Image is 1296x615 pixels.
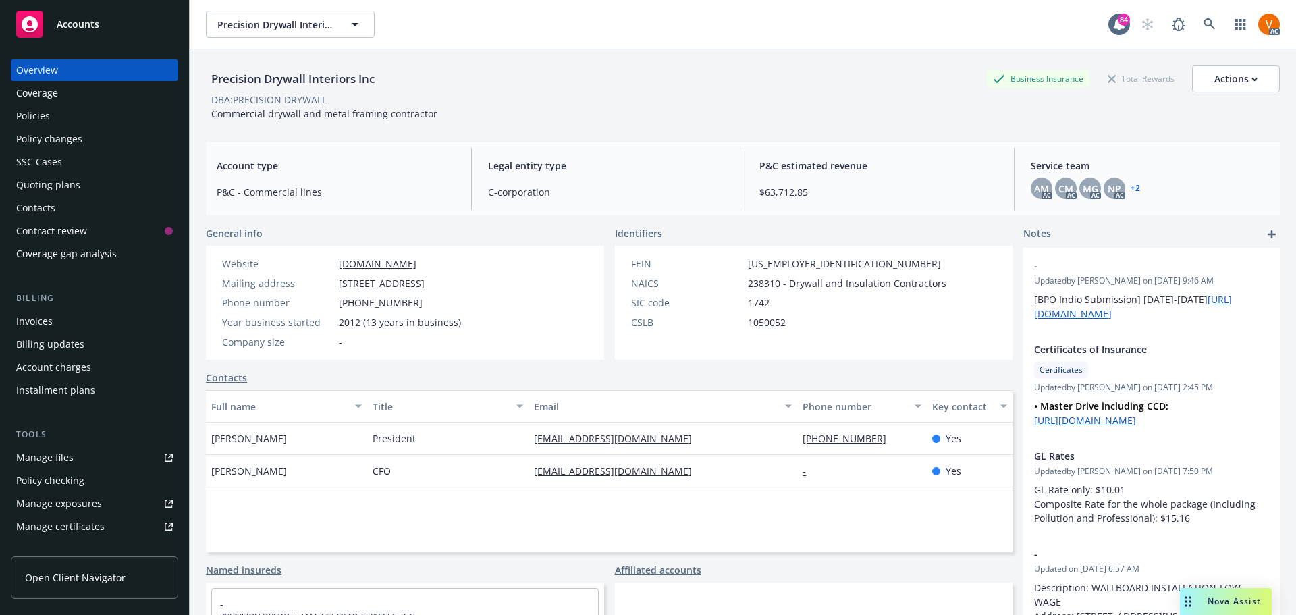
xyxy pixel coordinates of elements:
[748,257,941,271] span: [US_EMPLOYER_IDENTIFICATION_NUMBER]
[16,356,91,378] div: Account charges
[217,159,455,173] span: Account type
[1264,226,1280,242] a: add
[16,174,80,196] div: Quoting plans
[339,296,423,310] span: [PHONE_NUMBER]
[16,105,50,127] div: Policies
[16,128,82,150] div: Policy changes
[217,18,334,32] span: Precision Drywall Interiors Inc
[220,597,223,610] a: -
[488,185,726,199] span: C-corporation
[11,243,178,265] a: Coverage gap analysis
[206,70,380,88] div: Precision Drywall Interiors Inc
[803,400,906,414] div: Phone number
[1034,275,1269,287] span: Updated by [PERSON_NAME] on [DATE] 9:46 AM
[16,197,55,219] div: Contacts
[222,276,333,290] div: Mailing address
[211,431,287,446] span: [PERSON_NAME]
[11,82,178,104] a: Coverage
[211,400,347,414] div: Full name
[11,5,178,43] a: Accounts
[11,174,178,196] a: Quoting plans
[534,432,703,445] a: [EMAIL_ADDRESS][DOMAIN_NAME]
[16,516,105,537] div: Manage certificates
[339,276,425,290] span: [STREET_ADDRESS]
[222,257,333,271] div: Website
[1023,331,1280,438] div: Certificates of InsuranceCertificatesUpdatedby [PERSON_NAME] on [DATE] 2:45 PM• Master Drive incl...
[1180,588,1272,615] button: Nova Assist
[1034,547,1234,561] span: -
[11,105,178,127] a: Policies
[803,432,897,445] a: [PHONE_NUMBER]
[11,128,178,150] a: Policy changes
[16,379,95,401] div: Installment plans
[211,464,287,478] span: [PERSON_NAME]
[16,151,62,173] div: SSC Cases
[211,92,327,107] div: DBA: PRECISION DRYWALL
[1023,248,1280,331] div: -Updatedby [PERSON_NAME] on [DATE] 9:46 AM[BPO Indio Submission] [DATE]-[DATE][URL][DOMAIN_NAME]
[529,390,797,423] button: Email
[16,82,58,104] div: Coverage
[339,315,461,329] span: 2012 (13 years in business)
[1214,66,1258,92] div: Actions
[534,464,703,477] a: [EMAIL_ADDRESS][DOMAIN_NAME]
[11,220,178,242] a: Contract review
[488,159,726,173] span: Legal entity type
[339,335,342,349] span: -
[1165,11,1192,38] a: Report a Bug
[16,220,87,242] div: Contract review
[222,296,333,310] div: Phone number
[206,563,281,577] a: Named insureds
[946,464,961,478] span: Yes
[1083,182,1098,196] span: MG
[11,516,178,537] a: Manage certificates
[11,197,178,219] a: Contacts
[57,19,99,30] span: Accounts
[1034,182,1049,196] span: AM
[1034,563,1269,575] span: Updated on [DATE] 6:57 AM
[16,539,84,560] div: Manage claims
[1208,595,1261,607] span: Nova Assist
[748,315,786,329] span: 1050052
[1039,364,1083,376] span: Certificates
[11,333,178,355] a: Billing updates
[1034,449,1234,463] span: GL Rates
[1034,483,1269,525] p: GL Rate only: $10.01 Composite Rate for the whole package (Including Pollution and Professional):...
[11,539,178,560] a: Manage claims
[16,311,53,332] div: Invoices
[986,70,1090,87] div: Business Insurance
[1034,381,1269,394] span: Updated by [PERSON_NAME] on [DATE] 2:45 PM
[11,447,178,469] a: Manage files
[1131,184,1140,192] a: +2
[534,400,777,414] div: Email
[206,371,247,385] a: Contacts
[373,400,508,414] div: Title
[11,428,178,442] div: Tools
[16,243,117,265] div: Coverage gap analysis
[1258,14,1280,35] img: photo
[222,315,333,329] div: Year business started
[11,311,178,332] a: Invoices
[1023,438,1280,536] div: GL RatesUpdatedby [PERSON_NAME] on [DATE] 7:50 PMGL Rate only: $10.01 Composite Rate for the whol...
[339,257,416,270] a: [DOMAIN_NAME]
[11,356,178,378] a: Account charges
[615,563,701,577] a: Affiliated accounts
[16,59,58,81] div: Overview
[759,185,998,199] span: $63,712.85
[11,59,178,81] a: Overview
[206,11,375,38] button: Precision Drywall Interiors Inc
[1196,11,1223,38] a: Search
[211,107,437,120] span: Commercial drywall and metal framing contractor
[1034,292,1269,321] p: [BPO Indio Submission] [DATE]-[DATE]
[946,431,961,446] span: Yes
[803,464,817,477] a: -
[16,493,102,514] div: Manage exposures
[932,400,992,414] div: Key contact
[797,390,926,423] button: Phone number
[373,464,391,478] span: CFO
[1101,70,1181,87] div: Total Rewards
[11,493,178,514] a: Manage exposures
[927,390,1013,423] button: Key contact
[222,335,333,349] div: Company size
[631,315,742,329] div: CSLB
